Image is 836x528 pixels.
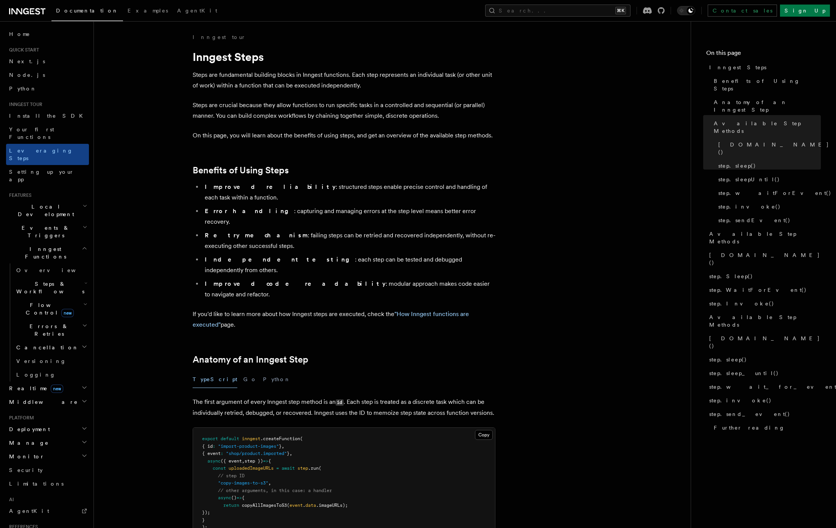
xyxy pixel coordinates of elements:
span: Leveraging Steps [9,148,73,161]
span: AgentKit [177,8,217,14]
a: Contact sales [708,5,777,17]
span: Available Step Methods [709,230,821,245]
a: Examples [123,2,173,20]
span: ( [300,436,303,441]
a: Security [6,463,89,477]
button: Manage [6,436,89,450]
span: step.invoke() [718,203,781,210]
span: Examples [128,8,168,14]
a: [DOMAIN_NAME]() [706,248,821,269]
a: step.sendEvent() [715,213,821,227]
span: AI [6,497,14,503]
a: step.Invoke() [706,297,821,310]
span: Logging [16,372,56,378]
a: Available Step Methods [706,310,821,332]
span: Available Step Methods [709,313,821,329]
button: Search...⌘K [485,5,631,17]
span: Security [9,467,43,473]
span: step.sleep_until() [709,369,779,377]
span: { id [202,444,213,449]
a: AgentKit [6,504,89,518]
button: Cancellation [13,341,89,354]
a: Overview [13,263,89,277]
span: Next.js [9,58,45,64]
span: , [282,444,284,449]
span: Deployment [6,425,50,433]
span: .run [308,466,319,471]
button: Deployment [6,422,89,436]
span: Anatomy of an Inngest Step [714,98,821,114]
span: "import-product-images" [218,444,279,449]
p: On this page, you will learn about the benefits of using steps, and get an overview of the availa... [193,130,495,141]
span: Your first Functions [9,126,54,140]
a: Leveraging Steps [6,144,89,165]
strong: Improved reliability [205,183,336,190]
a: step.WaitForEvent() [706,283,821,297]
span: step.sleep() [718,162,756,170]
a: step.wait_for_event() [706,380,821,394]
a: Install the SDK [6,109,89,123]
span: step.send_event() [709,410,790,418]
span: AgentKit [9,508,49,514]
span: () [231,495,237,500]
button: Toggle dark mode [677,6,695,15]
a: Inngest Steps [706,61,821,74]
button: Copy [475,430,493,440]
a: Further reading [711,421,821,435]
button: Realtimenew [6,382,89,395]
span: const [213,466,226,471]
a: Inngest tour [193,33,246,41]
span: [DOMAIN_NAME]() [718,141,829,156]
span: uploadedImageURLs [229,466,274,471]
span: Install the SDK [9,113,87,119]
button: Flow Controlnew [13,298,89,319]
span: Local Development [6,203,83,218]
span: Limitations [9,481,64,487]
a: step.invoke() [715,200,821,213]
a: Available Step Methods [706,227,821,248]
a: [DOMAIN_NAME]() [706,332,821,353]
span: "copy-images-to-s3" [218,480,268,486]
button: Events & Triggers [6,221,89,242]
span: [DOMAIN_NAME]() [709,335,821,350]
span: : [221,451,223,456]
a: AgentKit [173,2,222,20]
a: Python [6,82,89,95]
span: .imageURLs); [316,503,348,508]
span: { event [202,451,221,456]
span: step.WaitForEvent() [709,286,807,294]
span: Versioning [16,358,66,364]
span: step.sendEvent() [718,216,791,224]
span: = [276,466,279,471]
span: Inngest tour [6,101,42,107]
span: ({ event [221,458,242,464]
span: Inngest Functions [6,245,82,260]
p: Steps are crucial because they allow functions to run specific tasks in a controlled and sequenti... [193,100,495,121]
strong: Independent testing [205,256,355,263]
a: Available Step Methods [711,117,821,138]
span: step [297,466,308,471]
li: : modular approach makes code easier to navigate and refactor. [202,279,495,300]
span: step.waitForEvent() [718,189,831,197]
span: default [221,436,239,441]
span: step.Invoke() [709,300,774,307]
a: Limitations [6,477,89,491]
button: Local Development [6,200,89,221]
a: Logging [13,368,89,382]
h4: On this page [706,48,821,61]
a: [DOMAIN_NAME]() [715,138,821,159]
a: step.invoke() [706,394,821,407]
a: Node.js [6,68,89,82]
span: Platform [6,415,34,421]
span: Node.js [9,72,45,78]
span: // step ID [218,473,244,478]
span: Setting up your app [9,169,74,182]
a: Sign Up [780,5,830,17]
a: Anatomy of an Inngest Step [193,354,308,365]
span: event [290,503,303,508]
span: step.sleep() [709,356,747,363]
span: step }) [244,458,263,464]
span: .createFunction [260,436,300,441]
span: Overview [16,267,94,273]
kbd: ⌘K [615,7,626,14]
